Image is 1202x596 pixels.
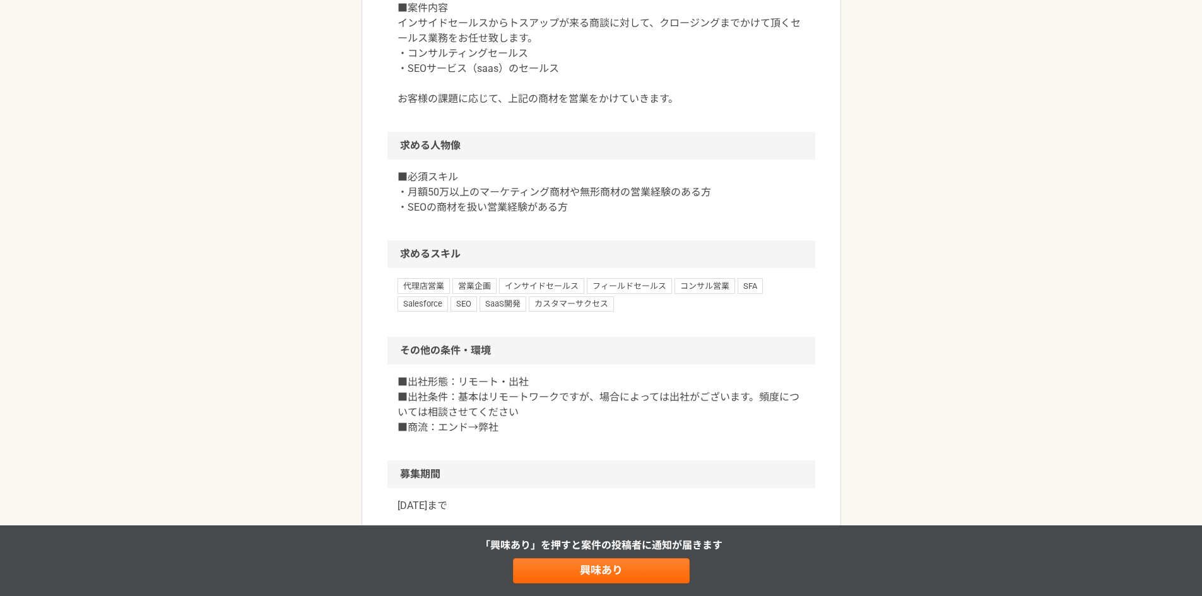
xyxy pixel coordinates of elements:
[387,337,815,365] h2: その他の条件・環境
[398,375,805,435] p: ■出社形態：リモート・出社 ■出社条件：基本はリモートワークですが、場合によっては出社がございます。頻度については相談させてください ■商流：エンド→弊社
[398,296,448,312] span: Salesforce
[675,278,735,293] span: コンサル営業
[398,278,450,293] span: 代理店営業
[452,278,497,293] span: 営業企画
[480,296,526,312] span: SaaS開発
[738,278,763,293] span: SFA
[451,296,477,312] span: SEO
[513,558,690,583] a: 興味あり
[480,538,722,553] p: 「興味あり」を押すと 案件の投稿者に通知が届きます
[387,240,815,268] h2: 求めるスキル
[529,296,614,312] span: カスタマーサクセス
[398,498,805,513] p: [DATE]まで
[398,170,805,215] p: ■必須スキル ・月額50万以上のマーケティング商材や無形商材の営業経験のある方 ・SEOの商材を扱い営業経験がある方
[587,278,672,293] span: フィールドセールス
[387,460,815,488] h2: 募集期間
[387,132,815,160] h2: 求める人物像
[398,1,805,107] p: ■案件内容 インサイドセールスからトスアップが来る商談に対して、クロージングまでかけて頂くセールス業務をお任せ致します。 ・コンサルティングセールス ・SEOサービス（saas）のセールス お客...
[499,278,584,293] span: インサイドセールス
